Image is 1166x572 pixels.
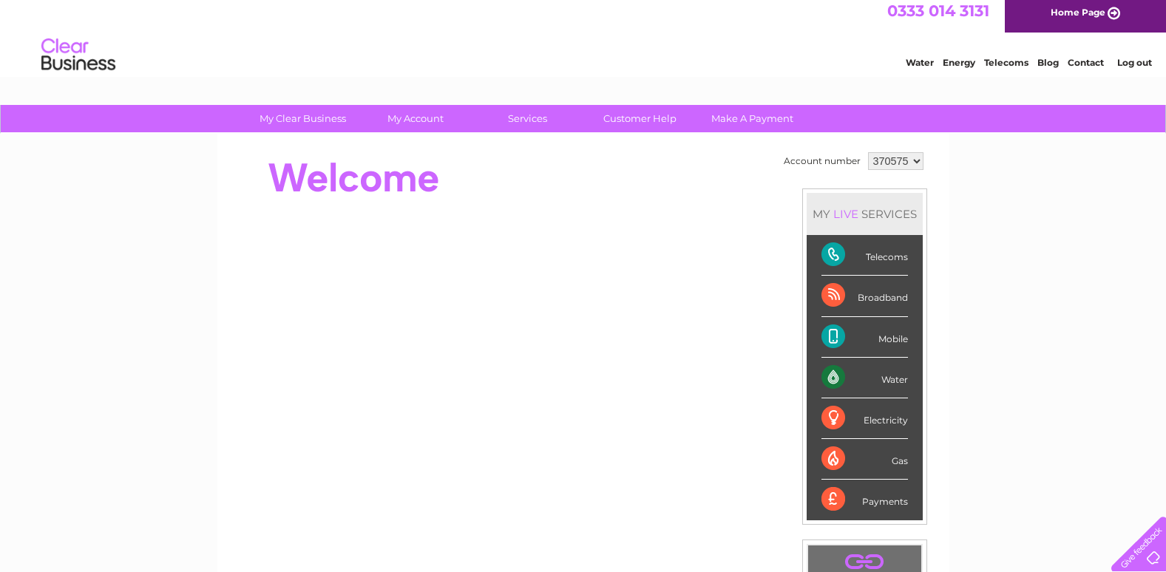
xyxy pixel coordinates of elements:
[1068,63,1104,74] a: Contact
[821,358,908,398] div: Water
[234,8,933,72] div: Clear Business is a trading name of Verastar Limited (registered in [GEOGRAPHIC_DATA] No. 3667643...
[906,63,934,74] a: Water
[984,63,1028,74] a: Telecoms
[354,105,476,132] a: My Account
[1117,63,1152,74] a: Log out
[821,317,908,358] div: Mobile
[821,276,908,316] div: Broadband
[821,235,908,276] div: Telecoms
[691,105,813,132] a: Make A Payment
[821,480,908,520] div: Payments
[579,105,701,132] a: Customer Help
[780,149,864,174] td: Account number
[242,105,364,132] a: My Clear Business
[830,207,861,221] div: LIVE
[943,63,975,74] a: Energy
[807,193,923,235] div: MY SERVICES
[1037,63,1059,74] a: Blog
[467,105,589,132] a: Services
[821,439,908,480] div: Gas
[887,7,989,26] a: 0333 014 3131
[821,398,908,439] div: Electricity
[41,38,116,84] img: logo.png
